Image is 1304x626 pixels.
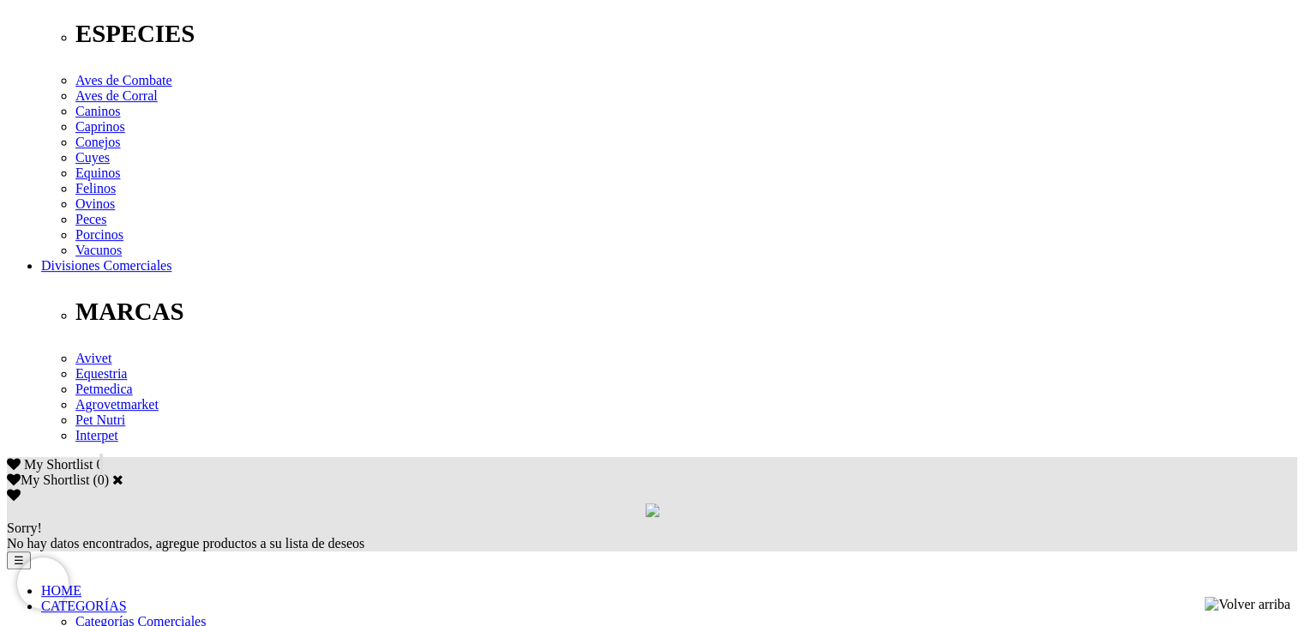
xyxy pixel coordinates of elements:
a: Aves de Corral [75,88,158,103]
p: MARCAS [75,298,1297,326]
a: Petmedica [75,382,133,396]
a: CATEGORÍAS [41,599,127,613]
span: My Shortlist [24,457,93,472]
a: Cerrar [112,473,123,486]
a: Agrovetmarket [75,397,159,412]
a: Caprinos [75,119,125,134]
a: Equinos [75,166,120,180]
span: ( ) [93,473,109,487]
a: Vacunos [75,243,122,257]
p: ESPECIES [75,20,1297,48]
div: No hay datos encontrados, agregue productos a su lista de deseos [7,521,1297,551]
a: Peces [75,212,106,226]
a: Pet Nutri [75,412,125,427]
a: Caninos [75,104,120,118]
a: Avivet [75,351,111,365]
a: Aves de Combate [75,73,172,87]
a: Divisiones Comerciales [41,258,171,273]
img: loading.gif [646,503,659,517]
a: Equestria [75,366,127,381]
img: Volver arriba [1205,597,1290,612]
span: Sorry! [7,521,42,535]
a: Porcinos [75,227,123,242]
iframe: Brevo live chat [17,557,69,609]
a: Ovinos [75,196,115,211]
label: My Shortlist [7,473,89,487]
button: ☰ [7,551,31,569]
a: Cuyes [75,150,110,165]
a: Interpet [75,428,118,442]
a: Conejos [75,135,120,149]
label: 0 [98,473,105,487]
a: Felinos [75,181,116,196]
span: 0 [96,457,103,472]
